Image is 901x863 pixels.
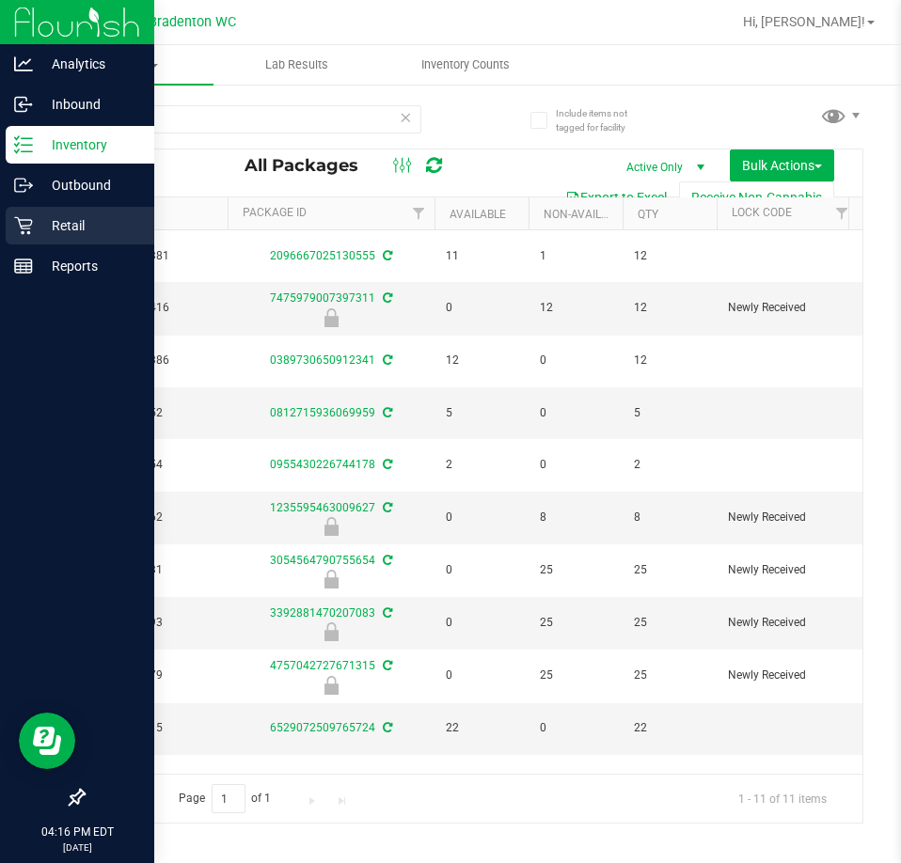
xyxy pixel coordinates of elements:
[728,561,846,579] span: Newly Received
[380,458,392,471] span: Sync from Compliance System
[33,214,146,237] p: Retail
[33,255,146,277] p: Reports
[8,840,146,855] p: [DATE]
[380,659,392,672] span: Sync from Compliance System
[83,105,421,133] input: Search Package ID, Item Name, SKU, Lot or Part Number...
[270,606,375,620] a: 3392881470207083
[540,247,611,265] span: 1
[540,509,611,526] span: 8
[212,784,245,813] input: 1
[634,614,705,632] span: 25
[634,299,705,317] span: 12
[728,299,846,317] span: Newly Received
[33,93,146,116] p: Inbound
[540,719,611,737] span: 0
[19,713,75,769] iframe: Resource center
[380,721,392,734] span: Sync from Compliance System
[728,614,846,632] span: Newly Received
[553,181,679,213] button: Export to Excel
[446,352,517,369] span: 12
[243,206,307,219] a: Package ID
[728,509,846,526] span: Newly Received
[634,247,705,265] span: 12
[634,404,705,422] span: 5
[225,517,437,536] div: Newly Received
[446,299,517,317] span: 0
[634,667,705,684] span: 25
[446,719,517,737] span: 22
[556,106,650,134] span: Include items not tagged for facility
[380,554,392,567] span: Sync from Compliance System
[544,208,627,221] a: Non-Available
[446,509,517,526] span: 0
[634,509,705,526] span: 8
[225,622,437,641] div: Newly Received
[163,784,287,813] span: Page of 1
[380,606,392,620] span: Sync from Compliance System
[14,95,33,114] inline-svg: Inbound
[380,291,392,305] span: Sync from Compliance System
[742,158,822,173] span: Bulk Actions
[33,53,146,75] p: Analytics
[743,14,865,29] span: Hi, [PERSON_NAME]!
[634,561,705,579] span: 25
[14,257,33,275] inline-svg: Reports
[638,208,658,221] a: Qty
[540,561,611,579] span: 25
[225,570,437,588] div: Newly Received
[380,249,392,262] span: Sync from Compliance System
[540,352,611,369] span: 0
[728,667,846,684] span: Newly Received
[14,55,33,73] inline-svg: Analytics
[723,784,842,812] span: 1 - 11 of 11 items
[381,45,549,85] a: Inventory Counts
[380,406,392,419] span: Sync from Compliance System
[446,614,517,632] span: 0
[540,667,611,684] span: 25
[399,105,412,130] span: Clear
[540,772,611,790] span: 2
[270,659,375,672] a: 4757042727671315
[540,614,611,632] span: 25
[270,458,375,471] a: 0955430226744178
[270,721,375,734] a: 6529072509765724
[540,299,611,317] span: 12
[446,772,517,790] span: 7
[396,56,535,73] span: Inventory Counts
[679,181,834,213] button: Receive Non-Cannabis
[827,197,858,229] a: Filter
[730,149,834,181] button: Bulk Actions
[446,404,517,422] span: 5
[540,404,611,422] span: 0
[149,14,236,30] span: Bradenton WC
[33,133,146,156] p: Inventory
[446,247,517,265] span: 11
[14,135,33,154] inline-svg: Inventory
[245,155,377,176] span: All Packages
[540,456,611,474] span: 0
[403,197,435,229] a: Filter
[33,174,146,196] p: Outbound
[446,456,517,474] span: 2
[634,456,705,474] span: 2
[213,45,382,85] a: Lab Results
[446,667,517,684] span: 0
[270,554,375,567] a: 3054564790755654
[270,353,375,367] a: 0389730650912341
[14,216,33,235] inline-svg: Retail
[634,352,705,369] span: 12
[450,208,506,221] a: Available
[446,561,517,579] span: 0
[225,676,437,695] div: Newly Received
[634,719,705,737] span: 22
[270,501,375,514] a: 1235595463009627
[634,772,705,790] span: 9
[225,308,437,327] div: Newly Received
[380,501,392,514] span: Sync from Compliance System
[270,406,375,419] a: 0812715936069959
[8,824,146,840] p: 04:16 PM EDT
[732,206,792,219] a: Lock Code
[380,353,392,367] span: Sync from Compliance System
[240,56,354,73] span: Lab Results
[14,176,33,195] inline-svg: Outbound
